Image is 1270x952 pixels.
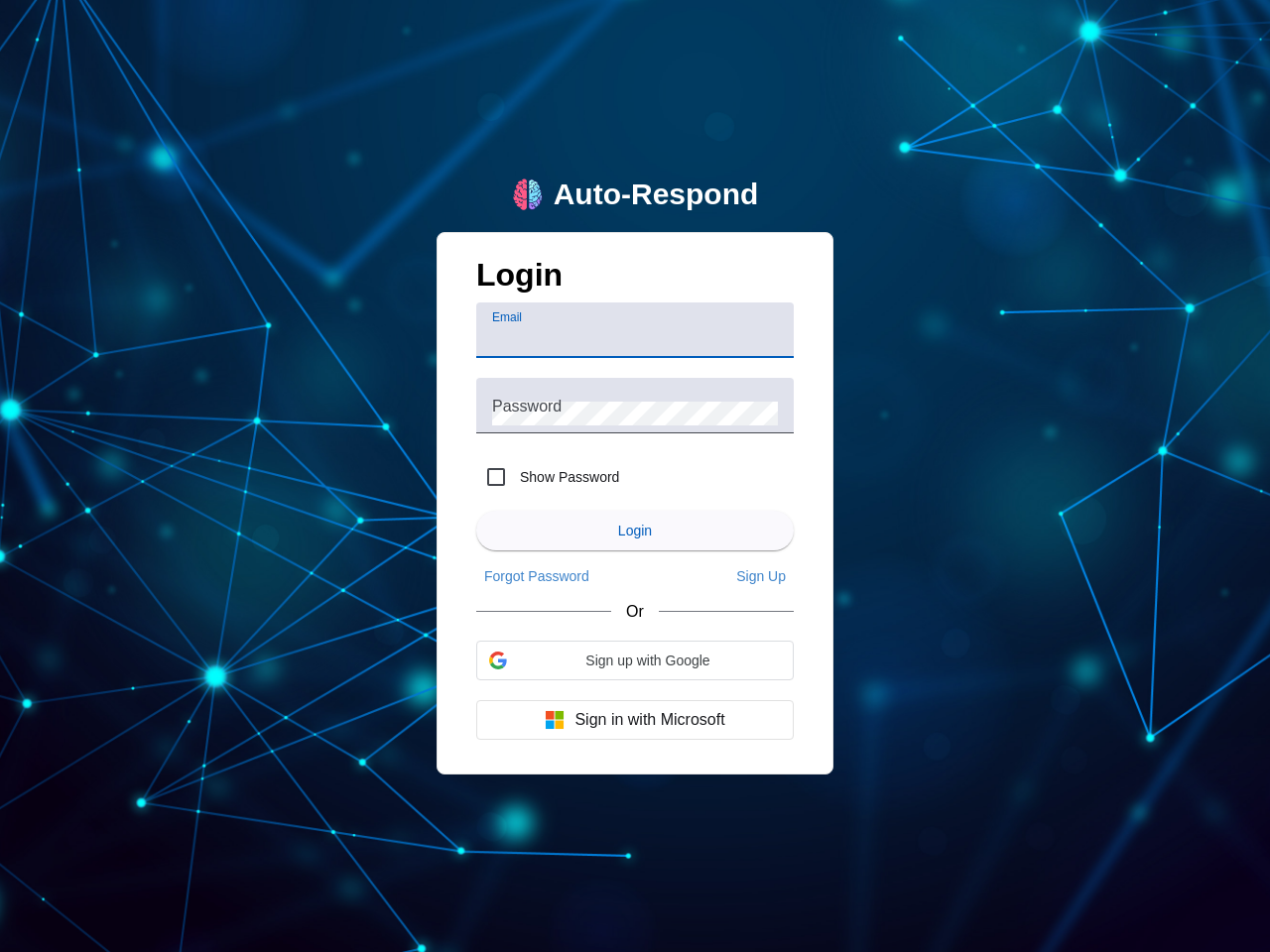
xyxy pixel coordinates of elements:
[515,653,781,668] span: Sign up with Google
[736,568,786,584] span: Sign Up
[618,523,652,538] span: Login
[484,568,589,584] span: Forgot Password
[476,641,794,680] div: Sign up with Google
[512,178,544,210] img: logo
[554,178,759,212] div: Auto-Respond
[476,700,794,740] button: Sign in with Microsoft
[516,467,619,487] label: Show Password
[626,603,644,621] span: Or
[476,511,794,550] button: Login
[476,257,794,303] h1: Login
[545,710,565,730] img: Microsoft logo
[492,311,522,324] mat-label: Email
[512,178,759,212] a: logoAuto-Respond
[492,398,562,415] mat-label: Password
